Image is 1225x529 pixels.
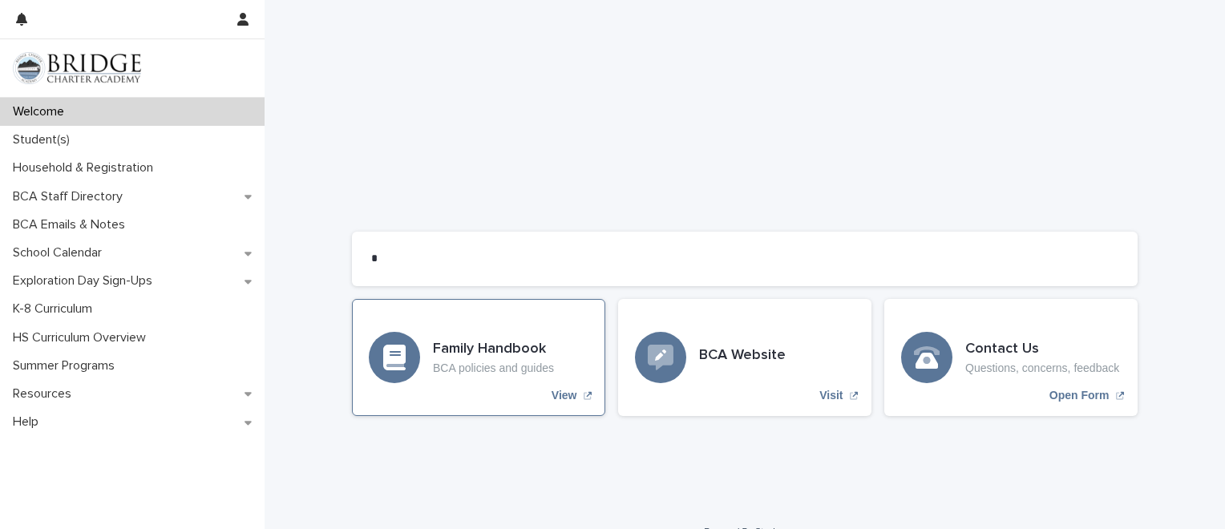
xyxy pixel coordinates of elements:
p: Visit [819,389,843,402]
img: V1C1m3IdTEidaUdm9Hs0 [13,52,141,84]
p: BCA Emails & Notes [6,217,138,232]
p: Resources [6,386,84,402]
p: HS Curriculum Overview [6,330,159,345]
h3: BCA Website [699,347,786,365]
p: Household & Registration [6,160,166,176]
p: BCA policies and guides [433,361,554,375]
p: Student(s) [6,132,83,147]
p: School Calendar [6,245,115,260]
p: Summer Programs [6,358,127,374]
a: Visit [618,299,871,416]
h3: Family Handbook [433,341,554,358]
p: Open Form [1049,389,1110,402]
p: K-8 Curriculum [6,301,105,317]
p: BCA Staff Directory [6,189,135,204]
a: Open Form [884,299,1138,416]
h3: Contact Us [965,341,1119,358]
p: Exploration Day Sign-Ups [6,273,165,289]
p: Questions, concerns, feedback [965,361,1119,375]
p: Help [6,414,51,430]
p: View [552,389,577,402]
a: View [352,299,605,416]
p: Welcome [6,104,77,119]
